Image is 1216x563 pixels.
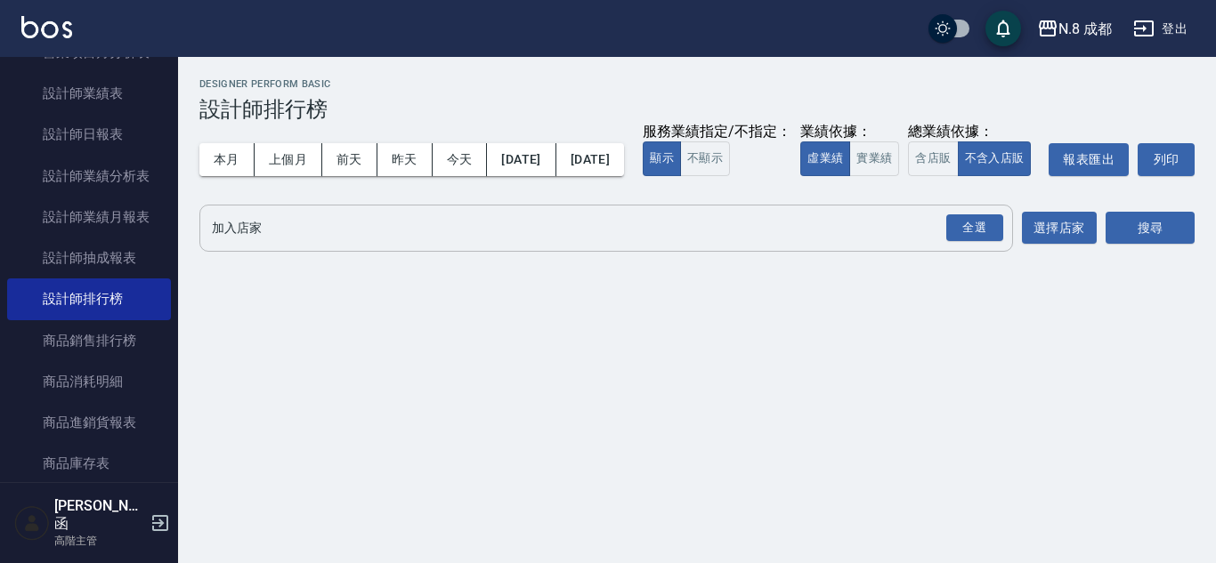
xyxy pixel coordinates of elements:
[7,278,171,319] a: 設計師排行榜
[680,141,730,176] button: 不顯示
[14,505,50,541] img: Person
[643,141,681,176] button: 顯示
[946,214,1003,242] div: 全選
[1058,18,1112,40] div: N.8 成都
[7,402,171,443] a: 商品進銷貨報表
[985,11,1021,46] button: save
[1138,143,1195,176] button: 列印
[377,143,433,176] button: 昨天
[207,213,978,244] input: 店家名稱
[7,443,171,484] a: 商品庫存表
[643,123,791,141] div: 服務業績指定/不指定：
[1049,143,1129,176] button: 報表匯出
[21,16,72,38] img: Logo
[7,73,171,114] a: 設計師業績表
[1126,12,1195,45] button: 登出
[322,143,377,176] button: 前天
[1106,212,1195,245] button: 搜尋
[199,143,255,176] button: 本月
[800,141,850,176] button: 虛業績
[943,211,1007,245] button: Open
[54,533,145,549] p: 高階主管
[487,143,555,176] button: [DATE]
[7,114,171,155] a: 設計師日報表
[908,141,958,176] button: 含店販
[7,237,171,278] a: 設計師抽成報表
[908,123,1040,141] div: 總業績依據：
[199,78,1195,90] h2: Designer Perform Basic
[7,197,171,237] a: 設計師業績月報表
[958,141,1032,176] button: 不含入店販
[7,361,171,402] a: 商品消耗明細
[54,497,145,533] h5: [PERSON_NAME]函
[1030,11,1119,47] button: N.8 成都
[433,143,488,176] button: 今天
[255,143,322,176] button: 上個月
[1022,212,1097,245] button: 選擇店家
[849,141,899,176] button: 實業績
[7,320,171,361] a: 商品銷售排行榜
[800,123,899,141] div: 業績依據：
[556,143,624,176] button: [DATE]
[7,156,171,197] a: 設計師業績分析表
[199,97,1195,122] h3: 設計師排行榜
